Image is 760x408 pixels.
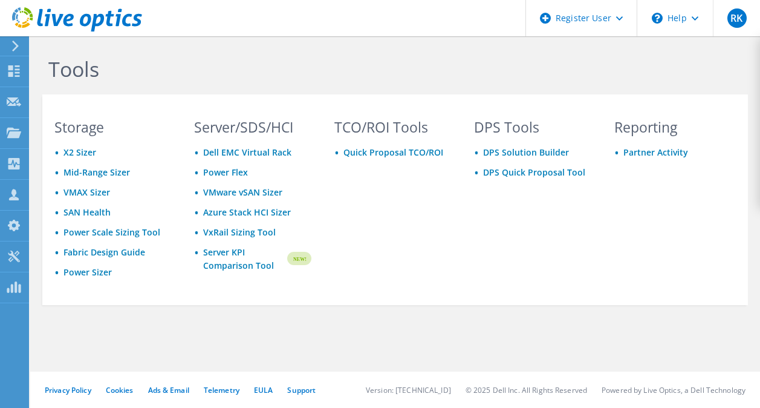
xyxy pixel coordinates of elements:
a: Power Sizer [63,266,112,278]
a: SAN Health [63,206,111,218]
span: RK [727,8,747,28]
a: DPS Quick Proposal Tool [483,166,585,178]
li: Powered by Live Optics, a Dell Technology [602,385,745,395]
li: © 2025 Dell Inc. All Rights Reserved [466,385,587,395]
a: Support [287,385,316,395]
h1: Tools [48,56,736,82]
a: Azure Stack HCI Sizer [203,206,291,218]
h3: Reporting [614,120,731,134]
a: Cookies [106,385,134,395]
li: Version: [TECHNICAL_ID] [366,385,451,395]
img: new-badge.svg [285,245,311,273]
h3: Server/SDS/HCI [194,120,311,134]
a: Fabric Design Guide [63,246,145,258]
svg: \n [652,13,663,24]
a: Ads & Email [148,385,189,395]
a: X2 Sizer [63,146,96,158]
h3: DPS Tools [474,120,591,134]
a: Quick Proposal TCO/ROI [343,146,443,158]
a: Privacy Policy [45,385,91,395]
a: Server KPI Comparison Tool [203,246,285,272]
a: Telemetry [204,385,239,395]
a: VMware vSAN Sizer [203,186,282,198]
h3: Storage [54,120,171,134]
a: DPS Solution Builder [483,146,569,158]
a: Partner Activity [623,146,688,158]
a: Power Scale Sizing Tool [63,226,160,238]
a: Mid-Range Sizer [63,166,130,178]
a: Dell EMC Virtual Rack [203,146,291,158]
a: Power Flex [203,166,248,178]
a: EULA [254,385,273,395]
a: VxRail Sizing Tool [203,226,276,238]
h3: TCO/ROI Tools [334,120,451,134]
a: VMAX Sizer [63,186,110,198]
